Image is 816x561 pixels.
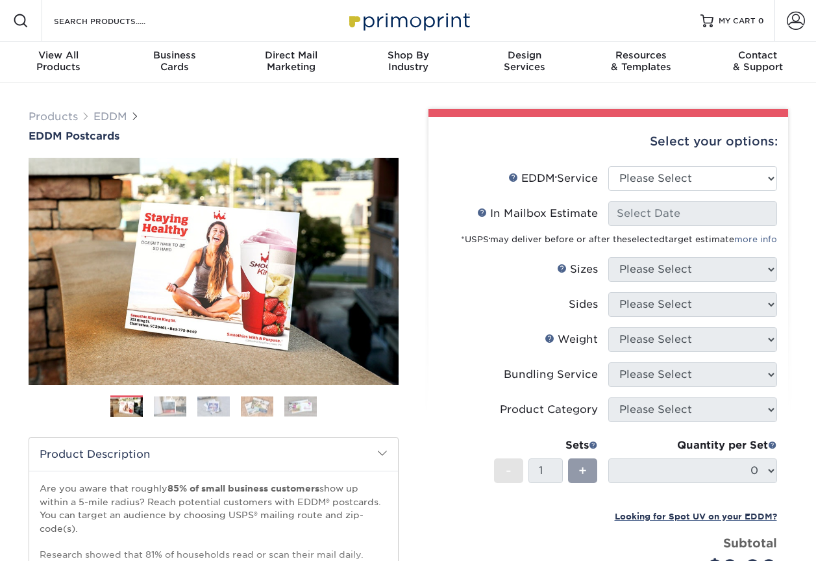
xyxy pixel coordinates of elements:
[555,175,557,181] sup: ®
[504,367,598,382] div: Bundling Service
[241,396,273,416] img: EDDM 04
[154,396,186,416] img: EDDM 02
[734,234,777,244] a: more info
[608,438,777,453] div: Quantity per Set
[29,130,399,142] a: EDDM Postcards
[233,49,350,61] span: Direct Mail
[197,396,230,416] img: EDDM 03
[110,396,143,419] img: EDDM 01
[117,49,234,61] span: Business
[233,42,350,83] a: Direct MailMarketing
[466,49,583,61] span: Design
[343,6,473,34] img: Primoprint
[627,234,665,244] span: selected
[93,110,127,123] a: EDDM
[117,42,234,83] a: BusinessCards
[583,49,700,73] div: & Templates
[508,171,598,186] div: EDDM Service
[699,42,816,83] a: Contact& Support
[461,234,777,244] small: *USPS may deliver before or after the target estimate
[569,297,598,312] div: Sides
[758,16,764,25] span: 0
[615,510,777,522] a: Looking for Spot UV on your EDDM?
[489,237,490,241] sup: ®
[29,110,78,123] a: Products
[439,117,778,166] div: Select your options:
[29,438,398,471] h2: Product Description
[583,42,700,83] a: Resources& Templates
[578,461,587,480] span: +
[466,49,583,73] div: Services
[29,130,119,142] span: EDDM Postcards
[350,49,467,61] span: Shop By
[233,49,350,73] div: Marketing
[723,536,777,550] strong: Subtotal
[719,16,756,27] span: MY CART
[557,262,598,277] div: Sizes
[477,206,598,221] div: In Mailbox Estimate
[615,512,777,521] small: Looking for Spot UV on your EDDM?
[583,49,700,61] span: Resources
[466,42,583,83] a: DesignServices
[350,49,467,73] div: Industry
[506,461,512,480] span: -
[284,396,317,416] img: EDDM 05
[545,332,598,347] div: Weight
[117,49,234,73] div: Cards
[699,49,816,61] span: Contact
[699,49,816,73] div: & Support
[494,438,598,453] div: Sets
[29,143,399,399] img: EDDM Postcards 01
[167,483,319,493] strong: 85% of small business customers
[350,42,467,83] a: Shop ByIndustry
[500,402,598,418] div: Product Category
[53,13,179,29] input: SEARCH PRODUCTS.....
[608,201,777,226] input: Select Date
